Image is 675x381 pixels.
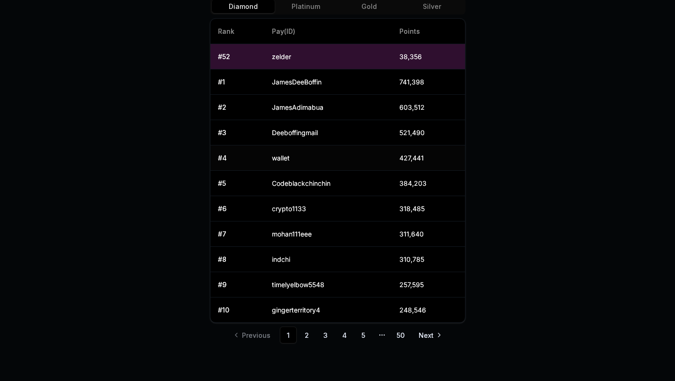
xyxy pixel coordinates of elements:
th: Pay(ID) [264,19,392,44]
td: # 9 [210,272,265,297]
th: Rank [210,19,265,44]
nav: pagination [210,327,465,343]
td: crypto1133 [264,196,392,221]
td: 318,485 [392,196,465,221]
td: 38,356 [392,44,465,69]
td: 741,398 [392,69,465,95]
td: zelder [264,44,392,69]
td: timelyelbow5548 [264,272,392,297]
a: 50 [392,327,409,343]
td: # 4 [210,145,265,171]
td: # 6 [210,196,265,221]
td: # 10 [210,297,265,323]
span: Next [419,330,434,340]
td: # 8 [210,247,265,272]
td: Deeboffingmail [264,120,392,145]
td: # 1 [210,69,265,95]
td: indchi [264,247,392,272]
td: Codeblackchinchin [264,171,392,196]
a: Go to next page [411,327,448,343]
td: 521,490 [392,120,465,145]
td: 427,441 [392,145,465,171]
td: JamesDeeBoffin [264,69,392,95]
td: 311,640 [392,221,465,247]
td: 248,546 [392,297,465,323]
a: 5 [355,327,372,343]
td: # 3 [210,120,265,145]
td: 384,203 [392,171,465,196]
td: gingerterritory4 [264,297,392,323]
td: wallet [264,145,392,171]
td: # 7 [210,221,265,247]
td: 257,595 [392,272,465,297]
td: # 52 [210,44,265,69]
a: 4 [336,327,353,343]
td: 310,785 [392,247,465,272]
td: mohan111eee [264,221,392,247]
td: # 2 [210,95,265,120]
th: Points [392,19,465,44]
td: # 5 [210,171,265,196]
a: 3 [317,327,334,343]
td: JamesAdimabua [264,95,392,120]
a: 1 [280,327,297,343]
a: 2 [299,327,315,343]
td: 603,512 [392,95,465,120]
